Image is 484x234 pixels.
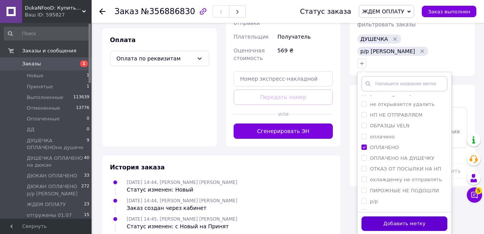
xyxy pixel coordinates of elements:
[234,123,333,139] button: Сгенерировать ЭН
[360,48,415,54] span: р/р [PERSON_NAME]
[370,155,434,161] label: ОПЛАЧЕНО НА ДУШЕЧКУ
[234,12,260,26] span: Дата отправки
[234,71,333,86] input: Номер экспресс-накладной
[99,8,105,15] div: Вернуться назад
[27,155,84,169] span: ДУШЕЧКА ОПЛАЧЕНО на дюкан
[370,198,378,204] label: р/р
[110,164,165,171] span: История заказа
[27,201,66,208] span: ЖДЕМ ОПЛАТУ
[25,5,82,11] span: DukaNFooD: Купить Низкокалорийные продукты, диабетического, спортивного Питания. Диета Дюкана.
[27,137,87,151] span: ДУШЕЧКА ОПЛАЧЕНОна душечк
[110,36,136,44] span: Оплата
[115,7,139,16] span: Заказ
[360,36,388,42] span: ДУШЕЧКА
[116,54,194,63] span: Оплата по реквизитам
[87,72,89,79] span: 1
[370,188,439,193] label: ПИРОЖНЫЕ НЕ ПОДОШЛИ
[27,212,72,219] span: отгружены 01.07
[27,72,44,79] span: Новые
[87,137,89,151] span: 9
[370,166,441,172] label: ОТКАЗ ОТ ПОСЫЛКИ НА НП
[80,60,88,67] span: 1
[27,94,63,101] span: Выполненные
[127,216,237,222] span: [DATE] 14:45, [PERSON_NAME] [PERSON_NAME]
[27,126,34,133] span: ДД
[84,201,89,208] span: 23
[84,172,89,179] span: 33
[370,112,423,118] label: НП НЕ ОТПРАВЛЯЕМ
[300,8,351,15] div: Статус заказа
[127,186,237,193] div: Статус изменен: Новый
[27,83,53,90] span: Принятые
[27,105,60,112] span: Отмененные
[81,183,89,197] span: 272
[278,110,288,118] span: или
[84,212,89,219] span: 15
[27,183,81,197] span: ДЮКАН ОПЛАЧЕНО р/р [PERSON_NAME]
[87,83,89,90] span: 1
[276,44,334,65] div: 569 ₴
[370,91,411,96] label: [PERSON_NAME]
[22,60,41,67] span: Заказы
[276,30,334,44] div: Получатель
[419,48,425,54] svg: Удалить метку
[370,134,395,140] label: оплачено
[4,27,90,41] input: Поиск
[84,155,89,169] span: 40
[370,123,410,128] label: ОБРАЗЦЫ VELN
[475,187,482,194] span: 5
[361,216,447,231] button: Добавить метку
[357,6,453,28] span: Личные заметки, которые видите только вы. По ним можно фильтровать заказы
[428,9,470,15] span: Заказ выполнен
[127,180,237,185] span: [DATE] 14:44, [PERSON_NAME] [PERSON_NAME]
[27,115,60,122] span: Оплаченные
[127,223,237,230] div: Статус изменен: с Новый на Принят
[127,198,237,203] span: [DATE] 14:44, [PERSON_NAME] [PERSON_NAME]
[361,76,447,91] input: Напишите название метки
[370,101,434,107] label: не открывается удалить
[76,105,89,112] span: 13776
[22,47,76,54] span: Заказы и сообщения
[392,36,398,42] svg: Удалить метку
[73,94,89,101] span: 113639
[141,7,195,16] span: №356886830
[370,209,383,215] label: р/р С
[370,145,399,150] label: ОПЛАЧЕНО
[422,6,476,17] button: Заказ выполнен
[362,8,404,15] span: ЖДЕМ ОПЛАТУ
[234,34,269,40] span: Плательщик
[87,126,89,133] span: 0
[127,204,237,212] div: Заказ создан через кабинет
[234,47,265,61] span: Оценочная стоимость
[25,11,92,18] div: Ваш ID: 595827
[370,177,442,182] label: охлажденку не отправлять
[467,187,482,203] button: Чат с покупателем5
[27,172,77,179] span: ДЮКАН ОПЛАЧЕНО
[87,115,89,122] span: 0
